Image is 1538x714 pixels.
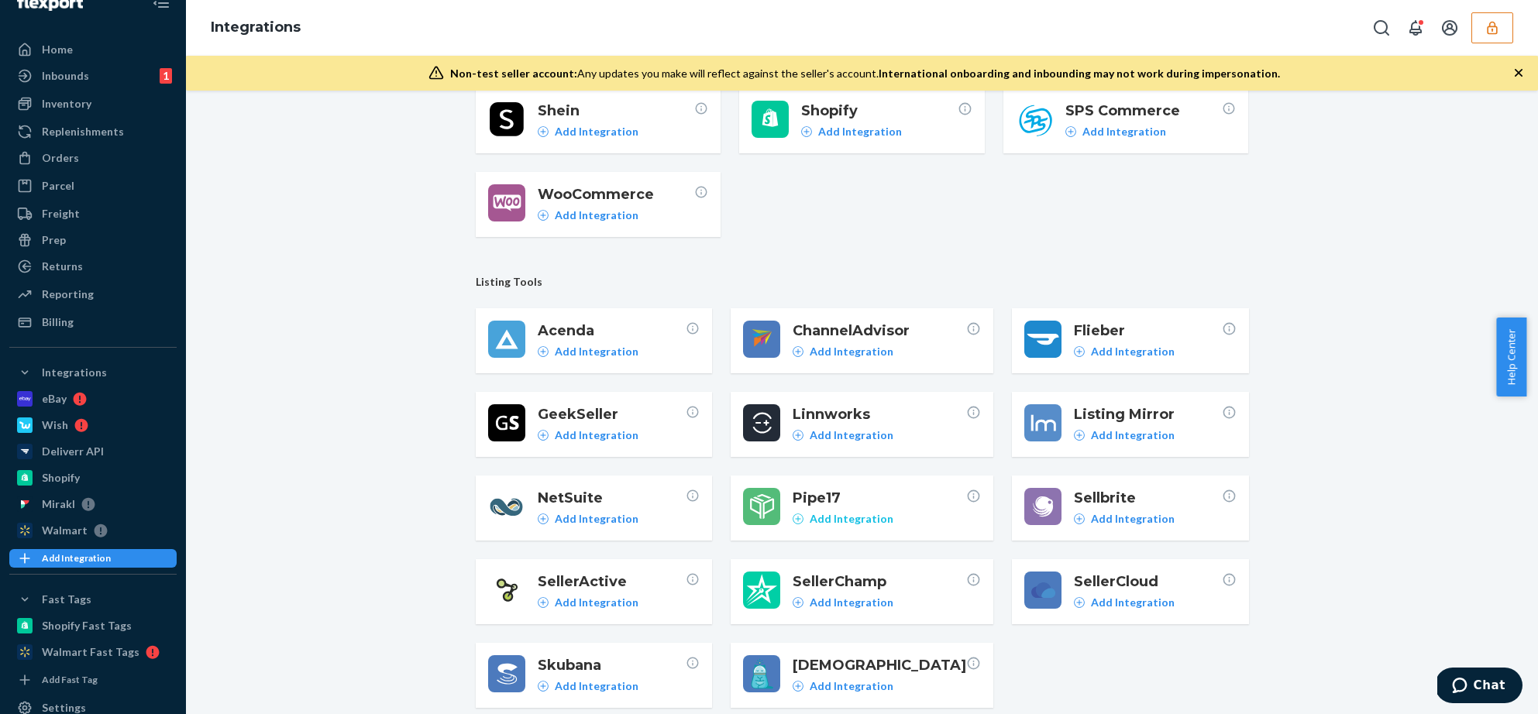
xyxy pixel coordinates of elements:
div: Parcel [42,178,74,194]
p: Add Integration [555,344,638,359]
div: Billing [42,314,74,330]
span: Pipe17 [793,488,966,508]
div: Returns [42,259,83,274]
p: Add Integration [1091,344,1175,359]
span: SellerActive [538,572,686,592]
div: Deliverr API [42,444,104,459]
span: Skubana [538,655,686,675]
span: SPS Commerce [1065,101,1222,121]
a: Walmart Fast Tags [9,640,177,664]
p: Add Integration [555,124,638,139]
span: ChannelAdvisor [793,321,966,341]
div: eBay [42,391,67,407]
span: Linnworks [793,404,966,424]
div: Integrations [42,365,107,380]
a: Add Integration [538,208,638,223]
a: Add Integration [1074,595,1175,610]
div: Walmart [42,523,88,538]
a: Add Integration [1074,344,1175,359]
div: Wish [42,417,68,433]
span: Non-test seller account: [450,67,577,80]
span: GeekSeller [538,404,686,424]
span: SellerCloud [1074,572,1222,592]
a: Add Integration [538,511,638,527]
div: 1 [160,68,172,84]
span: SellerChamp [793,572,966,592]
a: Inbounds1 [9,64,177,88]
span: WooCommerce [538,184,694,204]
button: Open account menu [1434,12,1465,43]
span: Listing Mirror [1074,404,1222,424]
a: Add Integration [9,549,177,568]
span: NetSuite [538,488,686,508]
div: Inbounds [42,68,89,84]
div: Walmart Fast Tags [42,644,139,660]
button: Fast Tags [9,587,177,612]
a: Add Integration [538,595,638,610]
div: Freight [42,206,80,221]
p: Add Integration [555,678,638,694]
p: Add Integration [810,344,893,359]
span: Help Center [1496,318,1526,396]
p: Add Integration [810,427,893,443]
p: Add Integration [810,595,893,610]
button: Open Search Box [1366,12,1397,43]
a: eBay [9,386,177,411]
a: Add Integration [538,344,638,359]
div: Fast Tags [42,592,91,607]
a: Add Integration [801,124,902,139]
p: Add Integration [810,678,893,694]
a: Add Integration [793,344,893,359]
button: Open notifications [1400,12,1431,43]
span: Listing Tools [476,274,1249,290]
a: Integrations [211,19,301,36]
div: Replenishments [42,124,124,139]
span: International onboarding and inbounding may not work during impersonation. [879,67,1280,80]
div: Any updates you make will reflect against the seller's account. [450,66,1280,81]
span: Sellbrite [1074,488,1222,508]
a: Add Integration [538,678,638,694]
span: Flieber [1074,321,1222,341]
a: Wish [9,413,177,438]
a: Shopify [9,465,177,490]
p: Add Integration [1091,511,1175,527]
a: Orders [9,146,177,170]
span: [DEMOGRAPHIC_DATA] [793,655,966,675]
p: Add Integration [555,511,638,527]
a: Add Integration [793,511,893,527]
div: Shopify [42,470,80,486]
a: Reporting [9,282,177,307]
p: Add Integration [1091,427,1175,443]
p: Add Integration [818,124,902,139]
a: Add Integration [538,427,638,443]
a: Add Integration [1065,124,1166,139]
a: Add Fast Tag [9,671,177,689]
iframe: Opens a widget where you can chat to one of our agents [1437,668,1523,706]
p: Add Integration [555,208,638,223]
a: Walmart [9,518,177,543]
a: Parcel [9,173,177,198]
a: Add Integration [793,678,893,694]
a: Add Integration [1074,427,1175,443]
span: Shopify [801,101,958,121]
a: Shopify Fast Tags [9,613,177,638]
button: Integrations [9,360,177,385]
a: Inventory [9,91,177,116]
div: Inventory [42,96,91,112]
a: Prep [9,228,177,252]
a: Returns [9,254,177,279]
p: Add Integration [1082,124,1166,139]
a: Mirakl [9,492,177,517]
div: Reporting [42,287,94,302]
div: Prep [42,232,66,248]
p: Add Integration [555,427,638,443]
a: Freight [9,201,177,226]
div: Orders [42,150,79,166]
ol: breadcrumbs [198,5,313,50]
div: Home [42,42,73,57]
span: Acenda [538,321,686,341]
a: Deliverr API [9,439,177,464]
a: Home [9,37,177,62]
a: Add Integration [793,427,893,443]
